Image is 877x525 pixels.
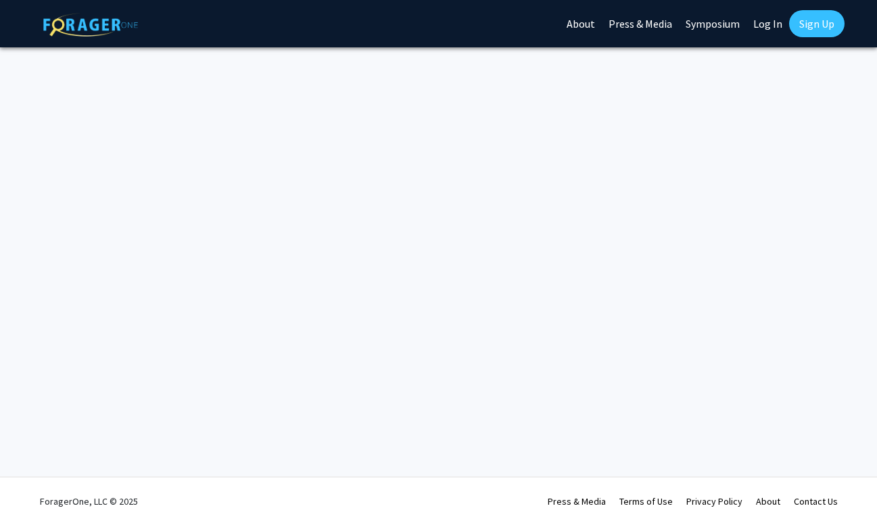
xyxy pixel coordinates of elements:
a: Privacy Policy [686,495,742,507]
a: Sign Up [789,10,845,37]
div: ForagerOne, LLC © 2025 [40,478,138,525]
a: Contact Us [794,495,838,507]
a: Press & Media [548,495,606,507]
a: Terms of Use [619,495,673,507]
img: ForagerOne Logo [43,13,138,37]
a: About [756,495,780,507]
